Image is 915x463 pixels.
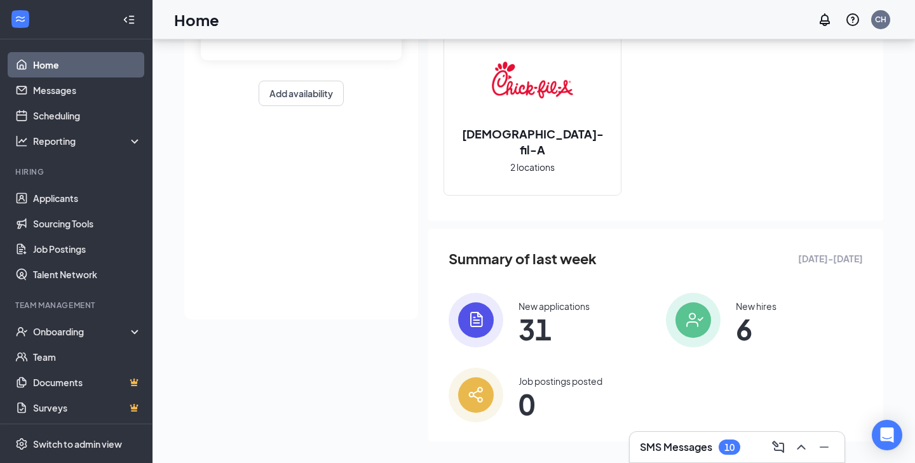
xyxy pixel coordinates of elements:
div: 10 [724,442,735,453]
svg: Collapse [123,13,135,26]
svg: Settings [15,438,28,450]
svg: Analysis [15,135,28,147]
div: New hires [736,300,776,312]
svg: UserCheck [15,325,28,338]
svg: ChevronUp [794,440,809,455]
a: Team [33,344,142,370]
img: icon [449,368,503,422]
span: Summary of last week [449,248,597,270]
div: CH [875,14,886,25]
span: 6 [736,318,776,340]
span: 31 [518,318,590,340]
a: DocumentsCrown [33,370,142,395]
a: Messages [33,77,142,103]
span: [DATE] - [DATE] [798,252,863,265]
div: Team Management [15,300,139,311]
div: Reporting [33,135,142,147]
svg: QuestionInfo [845,12,860,27]
a: Home [33,52,142,77]
a: SurveysCrown [33,395,142,420]
h2: [DEMOGRAPHIC_DATA]-fil-A [444,126,621,158]
h1: Home [174,9,219,30]
span: 0 [518,393,602,415]
img: icon [666,293,721,347]
div: Job postings posted [518,375,602,387]
a: Talent Network [33,262,142,287]
div: Open Intercom Messenger [872,420,902,450]
a: Applicants [33,185,142,211]
img: icon [449,293,503,347]
button: Add availability [259,81,344,106]
div: Switch to admin view [33,438,122,450]
svg: WorkstreamLogo [14,13,27,25]
svg: ComposeMessage [771,440,786,455]
button: ComposeMessage [768,437,789,457]
div: New applications [518,300,590,312]
h3: SMS Messages [640,440,712,454]
div: Onboarding [33,325,131,338]
svg: Notifications [817,12,832,27]
span: 2 locations [510,160,555,174]
a: Sourcing Tools [33,211,142,236]
button: Minimize [814,437,834,457]
svg: Minimize [817,440,832,455]
a: Job Postings [33,236,142,262]
a: Scheduling [33,103,142,128]
button: ChevronUp [791,437,811,457]
img: Chick-fil-A [492,39,573,121]
div: Hiring [15,166,139,177]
